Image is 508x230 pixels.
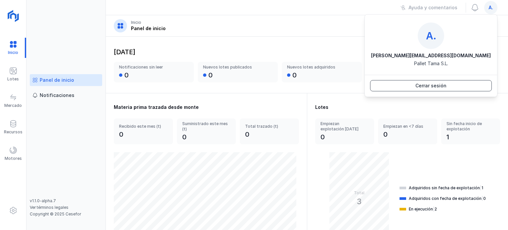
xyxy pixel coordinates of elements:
[5,156,22,161] div: Motores
[287,65,349,70] div: Nuevos lotes adquiridos
[30,74,102,86] a: Panel de inicio
[40,77,74,83] div: Panel de inicio
[409,207,437,212] div: En ejecución 2
[409,196,486,201] div: Adquiridos con fecha de explotación 0
[480,185,482,190] span: |
[408,4,457,11] div: Ayuda y comentarios
[433,207,435,211] span: |
[40,92,74,99] div: Notificaciones
[409,185,483,191] div: Adquiridos sin fecha de explotación 1
[482,196,483,201] span: |
[292,70,297,80] div: 0
[396,2,462,13] button: Ayuda y comentarios
[282,62,362,82] a: Nuevos lotes adquiridos0
[370,80,492,91] button: Cerrar sesión
[320,121,361,132] div: Empiezan explotación [DATE]
[198,62,278,82] a: Nuevos lotes publicados0
[124,70,129,80] div: 0
[315,104,500,111] div: Lotes
[320,132,325,142] div: 0
[245,124,294,129] div: Total trazado (t)
[446,132,449,142] div: 1
[383,130,388,139] div: 0
[383,124,424,129] div: Empiezan en <7 días
[315,118,374,144] a: Empiezan explotación [DATE]0
[4,129,22,135] div: Recursos
[30,89,102,101] a: Notificaciones
[131,20,141,25] div: Inicio
[131,25,166,32] div: Panel de inicio
[119,124,168,129] div: Recibido este mes (t)
[119,130,123,139] div: 0
[415,82,446,89] div: Cerrar sesión
[488,4,493,11] span: a.
[203,65,265,70] div: Nuevos lotes publicados
[114,47,500,54] div: [DATE]
[208,70,213,80] div: 0
[30,198,102,204] div: v1.1.0-alpha.7
[446,121,487,132] div: Sin fecha inicio de explotación
[7,76,19,82] div: Lotes
[5,8,21,24] img: logoRight.svg
[182,132,187,142] div: 0
[371,52,491,59] div: [PERSON_NAME][EMAIL_ADDRESS][DOMAIN_NAME]
[378,118,437,144] a: Empiezan en <7 días0
[4,103,22,108] div: Mercado
[245,130,249,139] div: 0
[30,211,102,217] div: Copyright © 2025 Cesefor
[114,104,299,111] div: Materia prima trazada desde monte
[414,60,448,67] div: Pallet Tama S.L.
[114,62,194,82] a: Notificaciones sin leer0
[30,205,68,210] a: Ver términos legales
[182,121,231,132] div: Suministrado este mes (t)
[426,30,436,42] span: a.
[441,118,500,144] a: Sin fecha inicio de explotación1
[119,65,181,70] div: Notificaciones sin leer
